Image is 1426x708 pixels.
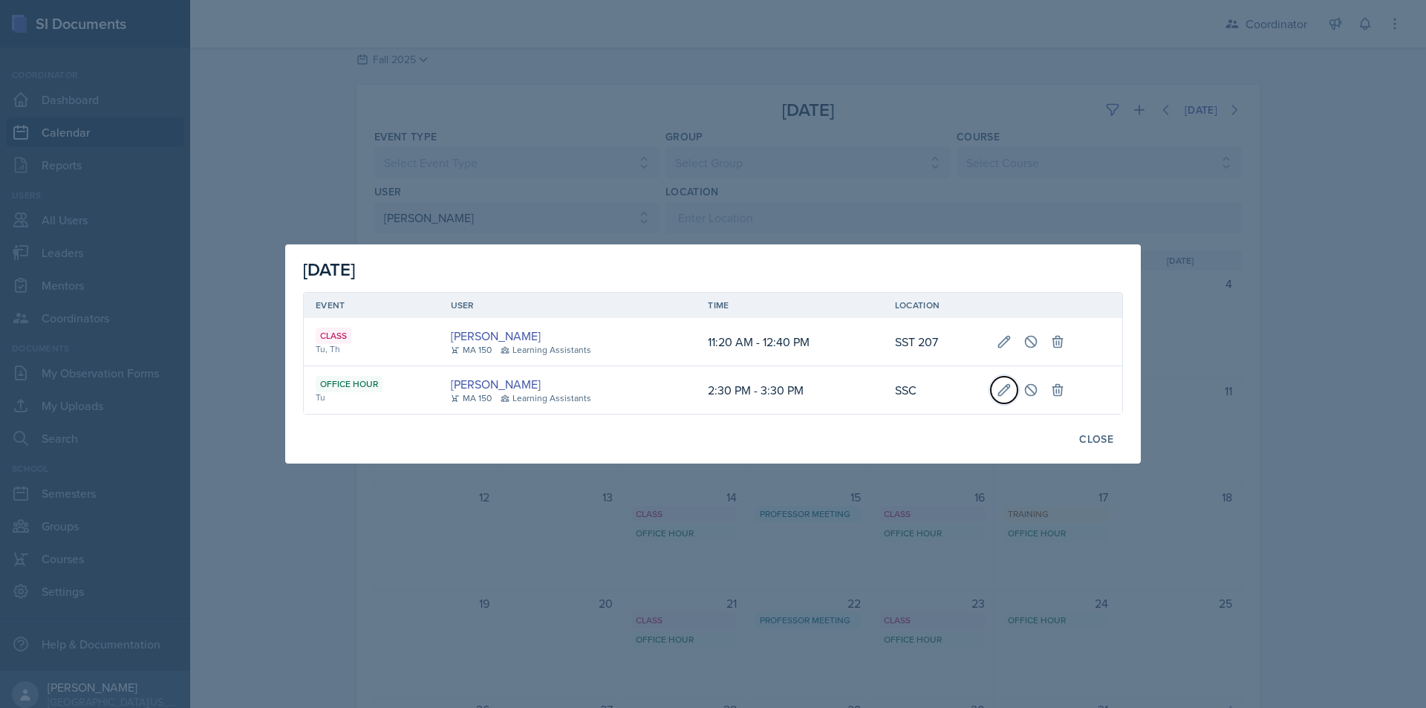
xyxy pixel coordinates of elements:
div: MA 150 [451,343,492,357]
div: Learning Assistants [501,343,591,357]
td: 2:30 PM - 3:30 PM [696,366,883,414]
div: Class [316,328,351,344]
div: Tu [316,391,427,404]
div: Tu, Th [316,342,427,356]
div: Office Hour [316,376,382,392]
th: Event [304,293,439,318]
th: Time [696,293,883,318]
th: User [439,293,697,318]
div: MA 150 [451,392,492,405]
td: 11:20 AM - 12:40 PM [696,318,883,366]
div: Learning Assistants [501,392,591,405]
td: SST 207 [883,318,986,366]
div: [DATE] [303,256,1123,283]
th: Location [883,293,986,318]
a: [PERSON_NAME] [451,327,541,345]
div: Close [1079,433,1113,445]
a: [PERSON_NAME] [451,375,541,393]
button: Close [1069,426,1123,452]
td: SSC [883,366,986,414]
